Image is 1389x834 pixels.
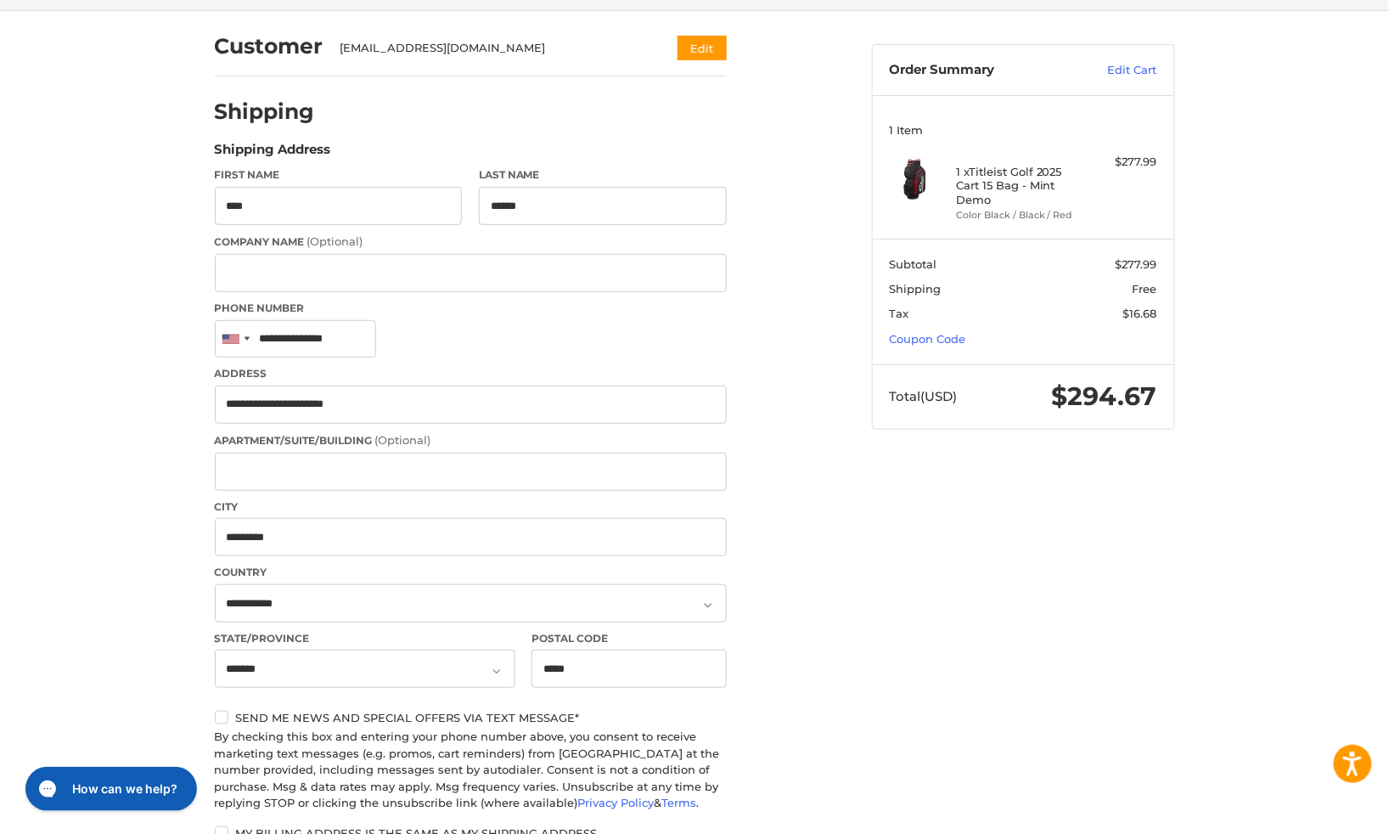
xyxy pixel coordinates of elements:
[678,36,727,60] button: Edit
[215,301,727,316] label: Phone Number
[889,282,941,296] span: Shipping
[889,332,965,346] a: Coupon Code
[1116,257,1157,271] span: $277.99
[307,234,363,248] small: (Optional)
[17,761,201,817] iframe: Gorgias live chat messenger
[215,499,727,515] label: City
[215,167,463,183] label: First Name
[216,321,255,358] div: United States: +1
[215,711,727,724] label: Send me news and special offers via text message*
[1052,380,1157,412] span: $294.67
[1133,282,1157,296] span: Free
[889,307,908,320] span: Tax
[215,140,331,167] legend: Shipping Address
[1090,154,1157,171] div: $277.99
[956,165,1086,206] h4: 1 x Titleist Golf 2025 Cart 15 Bag - Mint Demo
[889,123,1157,137] h3: 1 Item
[578,796,655,809] a: Privacy Policy
[479,167,727,183] label: Last Name
[215,234,727,251] label: Company Name
[889,62,1071,79] h3: Order Summary
[531,631,727,646] label: Postal Code
[215,33,323,59] h2: Customer
[1123,307,1157,320] span: $16.68
[340,40,644,57] div: [EMAIL_ADDRESS][DOMAIN_NAME]
[215,565,727,580] label: Country
[215,631,515,646] label: State/Province
[215,99,315,125] h2: Shipping
[215,432,727,449] label: Apartment/Suite/Building
[1071,62,1157,79] a: Edit Cart
[215,366,727,381] label: Address
[956,208,1086,223] li: Color Black / Black / Red
[889,257,936,271] span: Subtotal
[889,388,957,404] span: Total (USD)
[215,729,727,812] div: By checking this box and entering your phone number above, you consent to receive marketing text ...
[375,433,431,447] small: (Optional)
[662,796,697,809] a: Terms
